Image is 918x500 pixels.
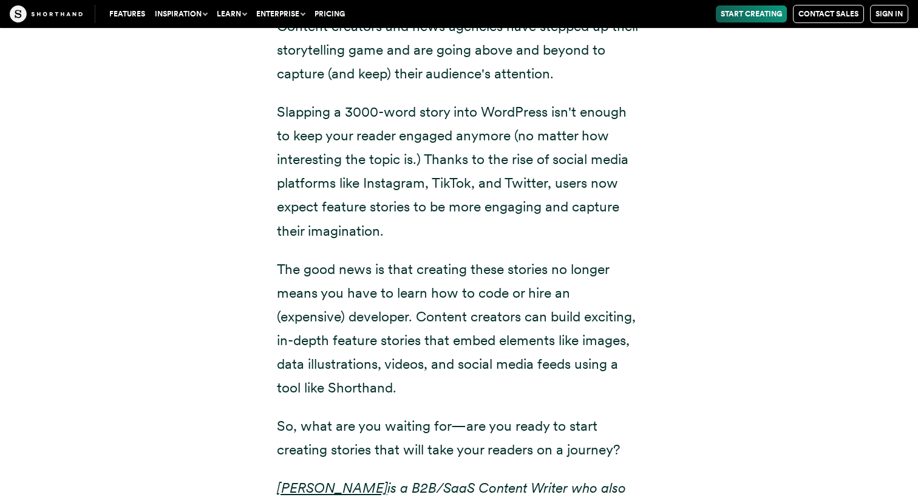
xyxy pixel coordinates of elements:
[277,100,641,243] p: Slapping a 3000-word story into WordPress isn't enough to keep your reader engaged anymore (no ma...
[150,5,212,22] button: Inspiration
[251,5,310,22] button: Enterprise
[277,414,641,462] p: So, what are you waiting for—are you ready to start creating stories that will take your readers ...
[277,258,641,400] p: The good news is that creating these stories no longer means you have to learn how to code or hir...
[104,5,150,22] a: Features
[277,479,387,496] a: [PERSON_NAME]
[277,15,641,86] p: Content creators and news agencies have stepped up their storytelling game and are going above an...
[793,5,864,23] a: Contact Sales
[870,5,908,23] a: Sign in
[10,5,83,22] img: The Craft
[716,5,787,22] a: Start Creating
[310,5,350,22] a: Pricing
[212,5,251,22] button: Learn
